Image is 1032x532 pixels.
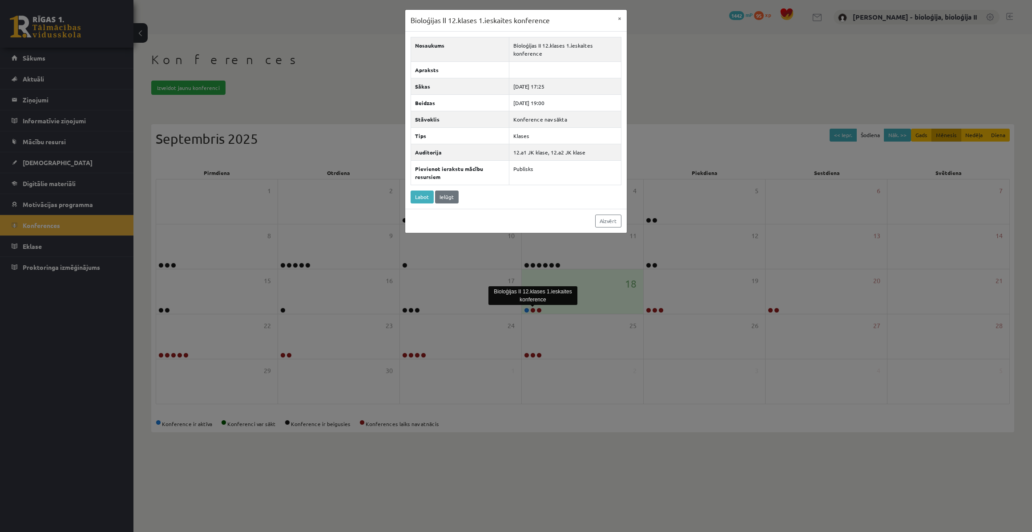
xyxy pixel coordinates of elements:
td: [DATE] 17:25 [509,78,621,94]
td: [DATE] 19:00 [509,94,621,111]
a: Labot [411,191,434,203]
th: Nosaukums [411,37,509,61]
th: Beidzas [411,94,509,111]
th: Stāvoklis [411,111,509,127]
a: Ielūgt [435,191,459,203]
h3: Bioloģijas II 12.klases 1.ieskaites konference [411,15,550,26]
button: × [613,10,627,27]
td: 12.a1 JK klase, 12.a2 JK klase [509,144,621,160]
th: Pievienot ierakstu mācību resursiem [411,160,509,185]
td: Bioloģijas II 12.klases 1.ieskaites konference [509,37,621,61]
th: Auditorija [411,144,509,160]
a: Aizvērt [595,215,621,227]
div: Bioloģijas II 12.klases 1.ieskaites konference [488,286,577,305]
td: Klases [509,127,621,144]
td: Publisks [509,160,621,185]
td: Konference nav sākta [509,111,621,127]
th: Tips [411,127,509,144]
th: Sākas [411,78,509,94]
th: Apraksts [411,61,509,78]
